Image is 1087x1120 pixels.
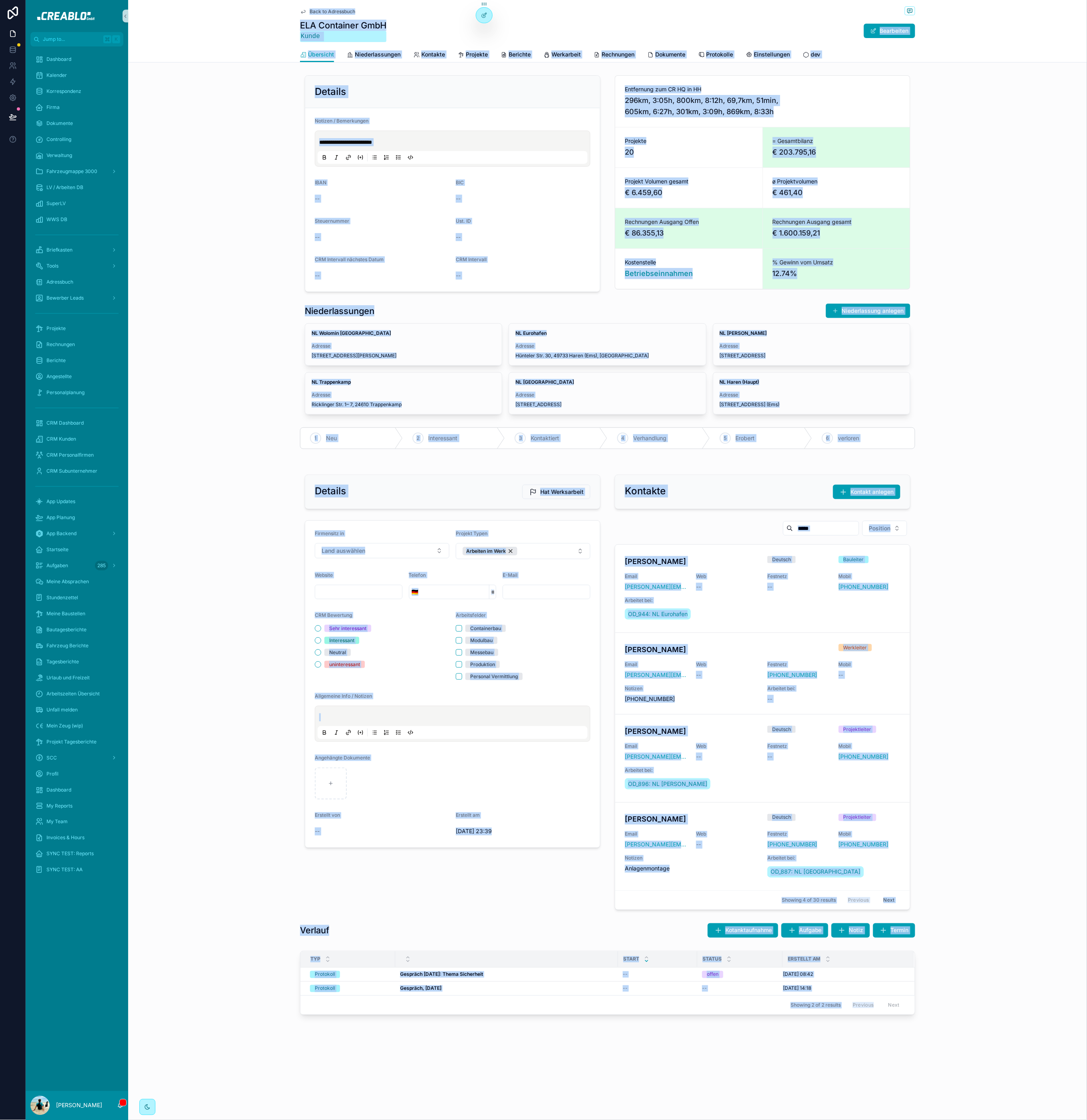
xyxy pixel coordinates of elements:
span: Tools [46,263,58,269]
span: 🇩🇪 [412,588,419,596]
a: Profil [30,767,123,781]
span: Web [696,743,758,749]
span: Adresse [312,392,495,398]
span: -- [696,583,701,591]
span: My Reports [46,803,72,809]
span: Rechnungen Ausgang gesamt [773,218,901,226]
span: Personalplanung [46,389,85,396]
a: -- [623,985,692,992]
div: Containerbau [470,625,501,632]
span: [STREET_ADDRESS][PERSON_NAME] [312,353,495,359]
a: Startseite [30,542,123,557]
span: [DATE] 14:18 [783,985,811,992]
a: Unfall melden [30,703,123,717]
h2: Details [315,85,346,98]
a: Tagesberichte [30,655,123,669]
h2: Details [315,485,346,498]
span: Notiz [849,927,864,935]
span: CRM Personalfirmen [46,452,94,458]
span: BIC [456,179,464,185]
a: Back to Adressbuch [300,8,355,15]
span: -- [456,195,461,203]
div: Protokoll [315,985,335,992]
span: Notizen [625,685,758,692]
span: € 203.795,16 [773,147,901,158]
a: Adressbuch [30,275,123,289]
span: Festnetz [767,661,829,668]
a: Übersicht [300,47,334,62]
a: dev [803,47,821,63]
a: Bewerber Leads [30,291,123,305]
a: [PERSON_NAME][EMAIL_ADDRESS][DOMAIN_NAME] [625,671,686,679]
span: Erobert [736,434,755,442]
span: K [113,36,119,42]
div: Neutral [329,649,346,656]
span: -- [315,272,320,280]
a: OD_887: NL [GEOGRAPHIC_DATA] [767,866,864,878]
span: Mobil [839,661,900,668]
a: Projekte [458,47,488,63]
h4: [PERSON_NAME] [625,556,758,567]
span: Steuernummer [315,218,349,224]
span: Ricklinger Str. 1– 7, 24610 Trappenkamp [312,401,495,408]
img: App logo [32,10,122,22]
span: 1 [315,435,317,441]
span: Mobil [839,831,900,838]
span: Aufgabe [799,927,822,935]
span: Land auswählen [322,547,365,555]
span: 4 [621,435,624,441]
span: App Updates [46,498,75,505]
span: Termin [891,927,909,935]
span: Web [696,661,758,668]
span: Firmensitz in [315,530,344,536]
span: CRM Kunden [46,436,76,442]
button: Jump to...K [30,32,123,46]
a: Briefkasten [30,243,123,257]
span: 296km, 3:05h, 800km, 8:12h, 69,7km, 51min, 605km, 6:27h, 301km, 3:09h, 869km, 8:33h [625,95,900,117]
span: IBAN [315,179,326,185]
button: Select Button [456,543,590,559]
button: Select Button [862,521,907,536]
span: Interessant [429,434,458,442]
code: Kunde [300,31,386,42]
a: Arbeitszeiten Übersicht [30,687,123,701]
a: Berichte [501,47,531,63]
span: Adressbuch [46,279,73,285]
strong: NL Wolomin [GEOGRAPHIC_DATA] [312,330,391,336]
span: Notizen [625,855,758,862]
span: % Gewinn vom Umsatz [773,258,901,266]
span: Festnetz [767,743,829,749]
a: OD_944: NL Eurohafen [625,608,691,620]
a: Controlling [30,132,123,147]
div: Bauleiter [843,556,864,563]
span: Startseite [46,546,68,553]
span: ø Projektvolumen [773,177,901,185]
span: E-Mail [503,572,517,578]
a: Dashboard [30,52,123,66]
span: Email [625,661,686,668]
button: Termin [873,923,915,938]
div: Protokoll [315,971,335,978]
a: Einstellungen [746,47,790,63]
span: Notizen / Bemerkungen [315,118,368,124]
button: Unselect 26 [463,547,517,556]
a: [PERSON_NAME][EMAIL_ADDRESS][DOMAIN_NAME] [625,753,686,761]
h1: ELA Container GmbH [300,20,386,31]
span: Mobil [839,573,900,580]
span: Bautagesberichte [46,626,87,633]
span: Verwaltung [46,152,72,159]
span: Position [869,524,891,532]
span: 12.74% [773,268,901,279]
span: Hünteler Str. 30, 49733 Haren (Ems), [GEOGRAPHIC_DATA] [515,353,699,359]
button: Kontakt anlegen [833,485,900,499]
span: Kontaktiert [531,434,559,442]
span: CRM Dashboard [46,420,84,426]
span: Adresse [515,343,699,349]
a: Kalender [30,68,123,83]
a: [DATE] 08:42 [783,971,904,978]
span: Mein Zeug (wip) [46,723,83,729]
button: Niederlassung anlegen [826,304,910,318]
a: Werkarbeit [543,47,581,63]
strong: Gespräch, [DATE] [400,985,441,991]
a: OD_896: NL [PERSON_NAME] [625,778,711,790]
